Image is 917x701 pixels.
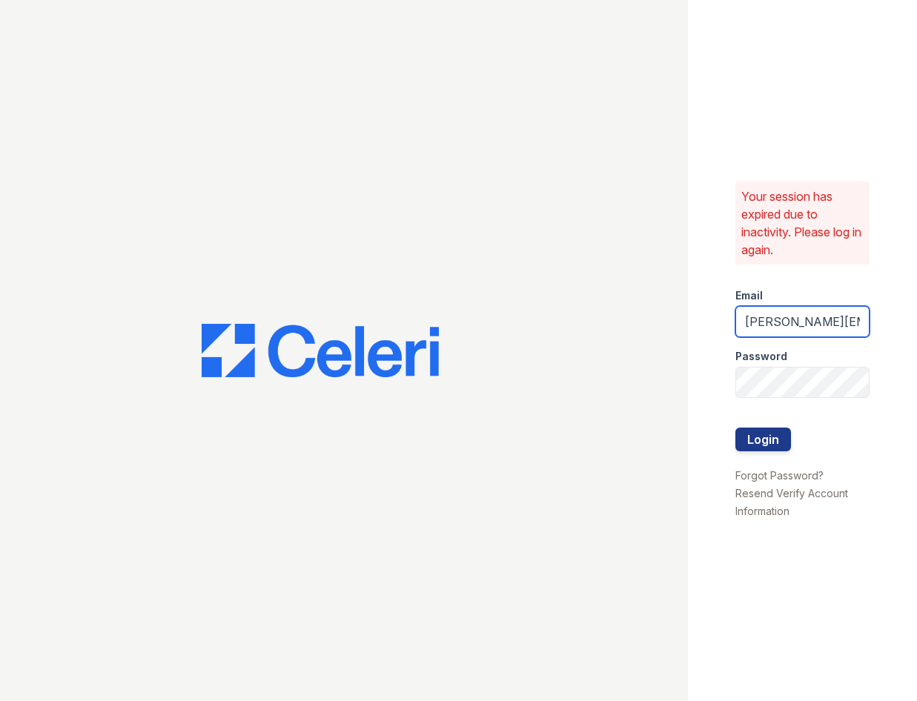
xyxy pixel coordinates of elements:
[735,349,787,364] label: Password
[735,428,791,451] button: Login
[735,469,824,482] a: Forgot Password?
[741,187,864,259] p: Your session has expired due to inactivity. Please log in again.
[735,487,848,517] a: Resend Verify Account Information
[202,324,439,377] img: CE_Logo_Blue-a8612792a0a2168367f1c8372b55b34899dd931a85d93a1a3d3e32e68fde9ad4.png
[735,288,763,303] label: Email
